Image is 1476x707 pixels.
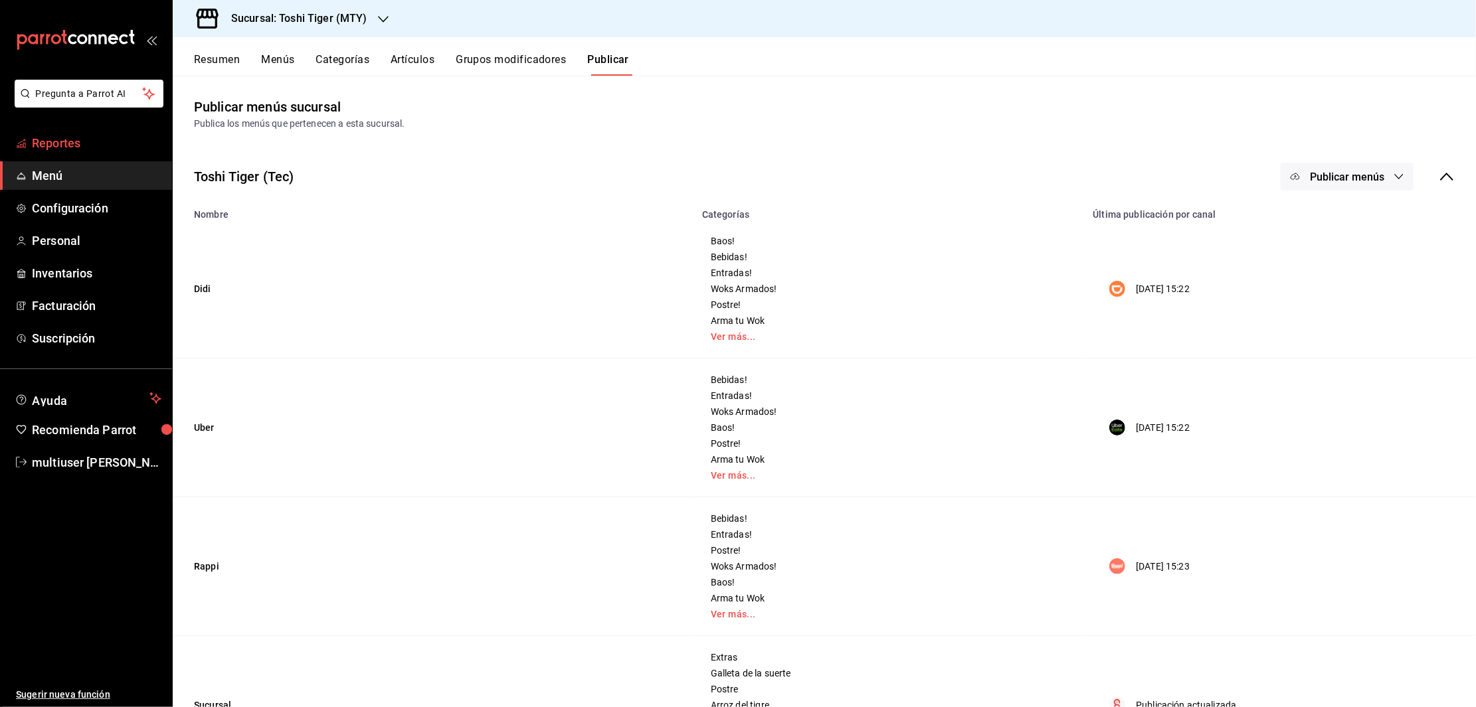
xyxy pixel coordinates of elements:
[587,53,629,76] button: Publicar
[32,232,161,250] span: Personal
[173,358,694,497] td: Uber
[194,53,1476,76] div: navigation tabs
[32,167,161,185] span: Menú
[711,530,1069,539] span: Entradas!
[711,546,1069,555] span: Postre!
[173,220,694,358] td: Didi
[711,653,1069,662] span: Extras
[711,391,1069,400] span: Entradas!
[173,201,694,220] th: Nombre
[221,11,367,27] h3: Sucursal: Toshi Tiger (MTY)
[711,407,1069,416] span: Woks Armados!
[711,578,1069,587] span: Baos!
[146,35,157,45] button: open_drawer_menu
[711,514,1069,523] span: Bebidas!
[32,329,161,347] span: Suscripción
[711,284,1069,293] span: Woks Armados!
[194,53,240,76] button: Resumen
[391,53,434,76] button: Artículos
[32,199,161,217] span: Configuración
[694,201,1085,220] th: Categorías
[711,439,1069,448] span: Postre!
[32,390,144,406] span: Ayuda
[32,297,161,315] span: Facturación
[36,87,143,101] span: Pregunta a Parrot AI
[711,252,1069,262] span: Bebidas!
[32,264,161,282] span: Inventarios
[194,167,294,187] div: Toshi Tiger (Tec)
[16,688,161,702] span: Sugerir nueva función
[1310,171,1384,183] span: Publicar menús
[194,97,341,117] div: Publicar menús sucursal
[456,53,566,76] button: Grupos modificadores
[711,668,1069,678] span: Galleta de la suerte
[194,117,1455,131] div: Publica los menús que pertenecen a esta sucursal.
[1136,282,1190,296] p: [DATE] 15:22
[711,562,1069,571] span: Woks Armados!
[1281,163,1414,191] button: Publicar menús
[711,375,1069,384] span: Bebidas!
[261,53,294,76] button: Menús
[9,96,163,110] a: Pregunta a Parrot AI
[1136,560,1190,574] p: [DATE] 15:23
[711,236,1069,246] span: Baos!
[711,268,1069,277] span: Entradas!
[711,332,1069,341] a: Ver más...
[711,423,1069,432] span: Baos!
[711,609,1069,619] a: Ver más...
[711,455,1069,464] span: Arma tu Wok
[316,53,370,76] button: Categorías
[711,316,1069,325] span: Arma tu Wok
[32,453,161,471] span: multiuser [PERSON_NAME]
[711,471,1069,480] a: Ver más...
[32,421,161,439] span: Recomienda Parrot
[1136,421,1190,435] p: [DATE] 15:22
[1085,201,1476,220] th: Última publicación por canal
[711,684,1069,694] span: Postre
[711,593,1069,603] span: Arma tu Wok
[711,300,1069,309] span: Postre!
[32,134,161,152] span: Reportes
[173,497,694,636] td: Rappi
[15,80,163,108] button: Pregunta a Parrot AI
